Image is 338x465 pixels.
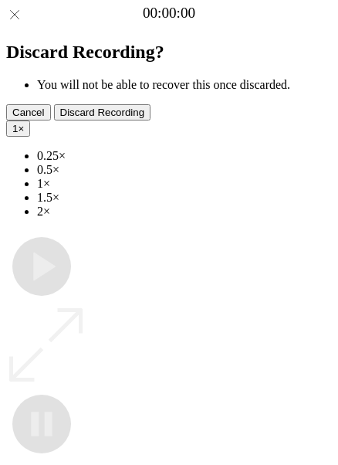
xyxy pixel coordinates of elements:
[12,123,18,134] span: 1
[37,163,332,177] li: 0.5×
[143,5,195,22] a: 00:00:00
[37,149,332,163] li: 0.25×
[37,191,332,205] li: 1.5×
[37,78,332,92] li: You will not be able to recover this once discarded.
[6,42,332,63] h2: Discard Recording?
[6,104,51,120] button: Cancel
[37,177,332,191] li: 1×
[37,205,332,219] li: 2×
[54,104,151,120] button: Discard Recording
[6,120,30,137] button: 1×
